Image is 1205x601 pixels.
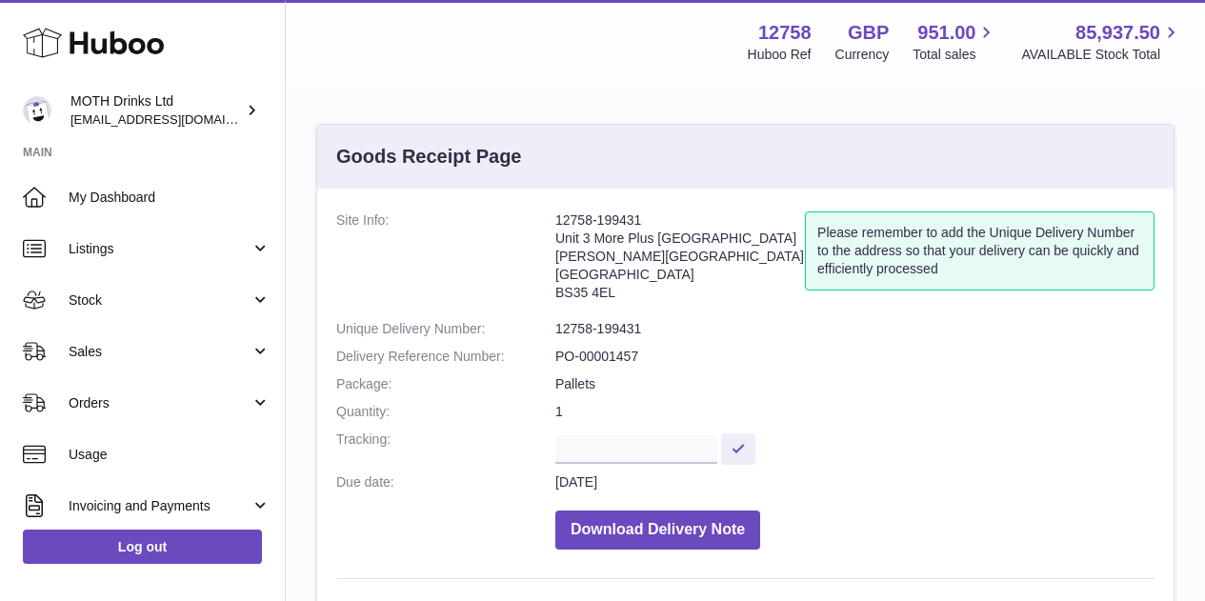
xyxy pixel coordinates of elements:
dd: PO-00001457 [555,348,1155,366]
strong: GBP [848,20,889,46]
dt: Package: [336,375,555,393]
span: Orders [69,394,251,412]
dt: Tracking: [336,431,555,464]
a: 85,937.50 AVAILABLE Stock Total [1021,20,1182,64]
dt: Due date: [336,473,555,491]
a: Log out [23,530,262,564]
img: orders@mothdrinks.com [23,96,51,125]
span: 951.00 [917,20,975,46]
span: [EMAIL_ADDRESS][DOMAIN_NAME] [70,111,280,127]
address: 12758-199431 Unit 3 More Plus [GEOGRAPHIC_DATA] [PERSON_NAME][GEOGRAPHIC_DATA] [GEOGRAPHIC_DATA] ... [555,211,805,311]
div: Please remember to add the Unique Delivery Number to the address so that your delivery can be qui... [805,211,1155,290]
dt: Delivery Reference Number: [336,348,555,366]
dt: Site Info: [336,211,555,311]
a: 951.00 Total sales [913,20,997,64]
dd: 12758-199431 [555,320,1155,338]
span: AVAILABLE Stock Total [1021,46,1182,64]
span: Stock [69,291,251,310]
span: Sales [69,343,251,361]
button: Download Delivery Note [555,511,760,550]
span: My Dashboard [69,189,271,207]
div: Currency [835,46,890,64]
dd: Pallets [555,375,1155,393]
span: Invoicing and Payments [69,497,251,515]
div: MOTH Drinks Ltd [70,92,242,129]
strong: 12758 [758,20,812,46]
span: Total sales [913,46,997,64]
dd: [DATE] [555,473,1155,491]
div: Huboo Ref [748,46,812,64]
dt: Quantity: [336,403,555,421]
span: Listings [69,240,251,258]
span: Usage [69,446,271,464]
dt: Unique Delivery Number: [336,320,555,338]
dd: 1 [555,403,1155,421]
h3: Goods Receipt Page [336,144,522,170]
span: 85,937.50 [1075,20,1160,46]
